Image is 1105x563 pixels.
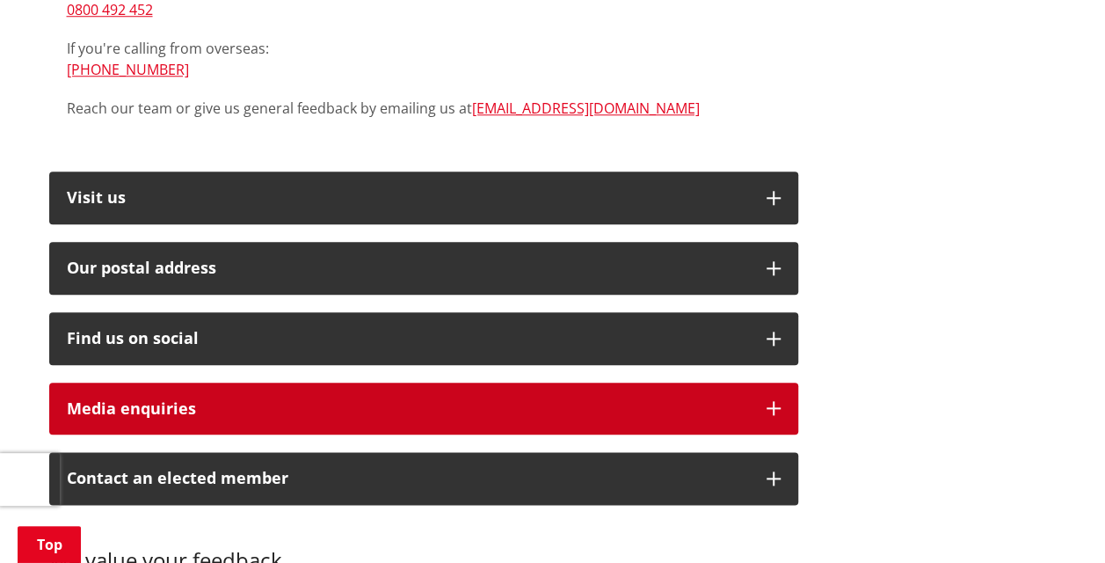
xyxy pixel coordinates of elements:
[67,400,749,418] div: Media enquiries
[67,260,749,277] h2: Our postal address
[49,172,798,224] button: Visit us
[472,99,700,118] a: [EMAIL_ADDRESS][DOMAIN_NAME]
[67,60,189,79] a: [PHONE_NUMBER]
[1024,489,1087,552] iframe: Messenger Launcher
[67,189,749,207] p: Visit us
[18,526,81,563] a: Top
[67,98,781,119] p: Reach our team or give us general feedback by emailing us at
[49,383,798,435] button: Media enquiries
[67,470,749,487] p: Contact an elected member
[49,312,798,365] button: Find us on social
[67,330,749,347] div: Find us on social
[49,242,798,295] button: Our postal address
[67,38,781,80] p: If you're calling from overseas:
[49,452,798,505] button: Contact an elected member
